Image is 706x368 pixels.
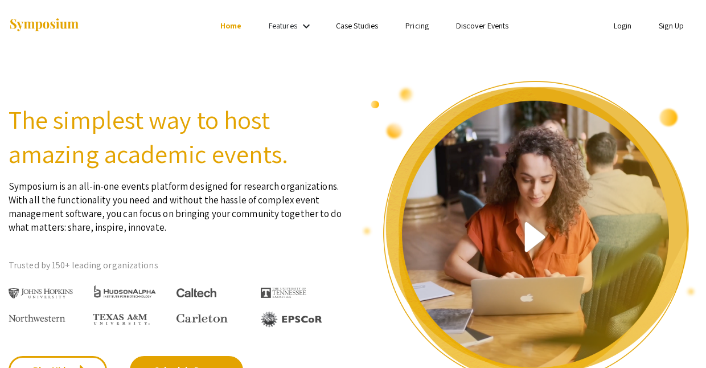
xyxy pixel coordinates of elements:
[269,21,297,31] a: Features
[176,288,216,298] img: Caltech
[261,311,323,328] img: EPSCOR
[9,257,344,274] p: Trusted by 150+ leading organizations
[336,21,378,31] a: Case Studies
[456,21,509,31] a: Discover Events
[9,103,344,171] h2: The simplest way to host amazing academic events.
[299,19,313,33] mat-icon: Expand Features list
[659,21,684,31] a: Sign Up
[261,288,306,298] img: The University of Tennessee
[9,18,80,33] img: Symposium by ForagerOne
[9,314,65,321] img: Northwestern
[9,171,344,234] p: Symposium is an all-in-one events platform designed for research organizations. With all the func...
[220,21,241,31] a: Home
[614,21,632,31] a: Login
[93,314,150,325] img: Texas A&M University
[405,21,429,31] a: Pricing
[93,285,157,298] img: HudsonAlpha
[9,288,73,299] img: Johns Hopkins University
[176,314,228,323] img: Carleton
